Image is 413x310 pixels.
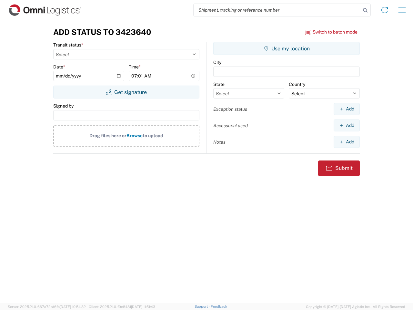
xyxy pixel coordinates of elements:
[53,27,151,37] h3: Add Status to 3423640
[60,305,86,309] span: [DATE] 10:54:32
[334,119,360,131] button: Add
[131,305,155,309] span: [DATE] 11:51:43
[194,4,361,16] input: Shipment, tracking or reference number
[334,103,360,115] button: Add
[53,42,83,48] label: Transit status
[318,160,360,176] button: Submit
[53,86,199,98] button: Get signature
[129,64,141,70] label: Time
[195,305,211,308] a: Support
[89,133,126,138] span: Drag files here or
[213,42,360,55] button: Use my location
[53,64,65,70] label: Date
[213,106,247,112] label: Exception status
[126,133,143,138] span: Browse
[213,123,248,129] label: Accessorial used
[213,81,225,87] label: State
[53,103,74,109] label: Signed by
[89,305,155,309] span: Client: 2025.21.0-f0c8481
[8,305,86,309] span: Server: 2025.21.0-667a72bf6fa
[289,81,305,87] label: Country
[213,59,221,65] label: City
[143,133,163,138] span: to upload
[211,305,227,308] a: Feedback
[306,304,405,310] span: Copyright © [DATE]-[DATE] Agistix Inc., All Rights Reserved
[334,136,360,148] button: Add
[305,27,358,37] button: Switch to batch mode
[213,139,226,145] label: Notes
